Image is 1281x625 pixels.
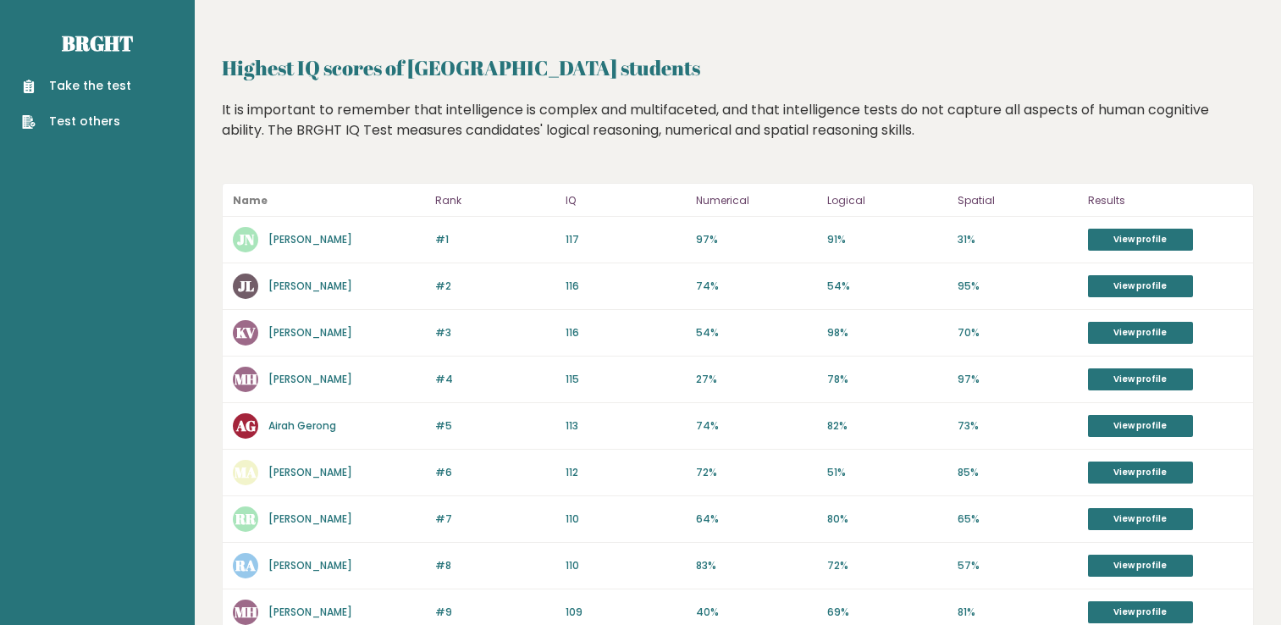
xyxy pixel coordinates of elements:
p: 74% [696,418,816,434]
p: IQ [566,191,686,211]
text: MA [235,462,257,482]
p: 85% [958,465,1078,480]
text: JL [238,276,254,296]
p: 109 [566,605,686,620]
p: #2 [435,279,555,294]
p: 97% [696,232,816,247]
a: Take the test [22,77,131,95]
p: Numerical [696,191,816,211]
p: 98% [827,325,947,340]
p: Results [1088,191,1243,211]
p: 73% [958,418,1078,434]
p: 70% [958,325,1078,340]
a: [PERSON_NAME] [268,279,352,293]
a: View profile [1088,229,1193,251]
b: Name [233,193,268,207]
p: #4 [435,372,555,387]
p: 113 [566,418,686,434]
p: 78% [827,372,947,387]
a: [PERSON_NAME] [268,372,352,386]
p: 54% [827,279,947,294]
p: 74% [696,279,816,294]
p: #8 [435,558,555,573]
a: View profile [1088,555,1193,577]
a: View profile [1088,322,1193,344]
a: View profile [1088,368,1193,390]
a: [PERSON_NAME] [268,558,352,572]
p: 65% [958,512,1078,527]
text: KV [236,323,256,342]
p: 82% [827,418,947,434]
p: 117 [566,232,686,247]
text: AG [235,416,256,435]
a: [PERSON_NAME] [268,512,352,526]
p: 83% [696,558,816,573]
p: 110 [566,512,686,527]
a: View profile [1088,601,1193,623]
p: #1 [435,232,555,247]
p: 91% [827,232,947,247]
p: 115 [566,372,686,387]
p: 51% [827,465,947,480]
p: #9 [435,605,555,620]
a: Airah Gerong [268,418,336,433]
p: 72% [696,465,816,480]
p: 112 [566,465,686,480]
text: RA [235,556,256,575]
div: It is important to remember that intelligence is complex and multifaceted, and that intelligence ... [222,100,1254,166]
a: View profile [1088,508,1193,530]
text: MH [235,602,257,622]
p: 97% [958,372,1078,387]
a: [PERSON_NAME] [268,465,352,479]
p: 64% [696,512,816,527]
p: 95% [958,279,1078,294]
p: 40% [696,605,816,620]
text: MH [235,369,257,389]
p: 116 [566,325,686,340]
p: #6 [435,465,555,480]
h2: Highest IQ scores of [GEOGRAPHIC_DATA] students [222,53,1254,83]
p: 110 [566,558,686,573]
p: #7 [435,512,555,527]
a: View profile [1088,462,1193,484]
a: View profile [1088,415,1193,437]
p: 80% [827,512,947,527]
p: 27% [696,372,816,387]
p: Spatial [958,191,1078,211]
p: 57% [958,558,1078,573]
p: #3 [435,325,555,340]
p: 69% [827,605,947,620]
p: 54% [696,325,816,340]
a: [PERSON_NAME] [268,325,352,340]
text: JN [237,230,255,249]
a: [PERSON_NAME] [268,232,352,246]
p: 72% [827,558,947,573]
a: [PERSON_NAME] [268,605,352,619]
p: 116 [566,279,686,294]
p: Rank [435,191,555,211]
p: Logical [827,191,947,211]
a: Test others [22,113,131,130]
text: RR [235,509,257,528]
a: Brght [62,30,133,57]
p: 31% [958,232,1078,247]
a: View profile [1088,275,1193,297]
p: 81% [958,605,1078,620]
p: #5 [435,418,555,434]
